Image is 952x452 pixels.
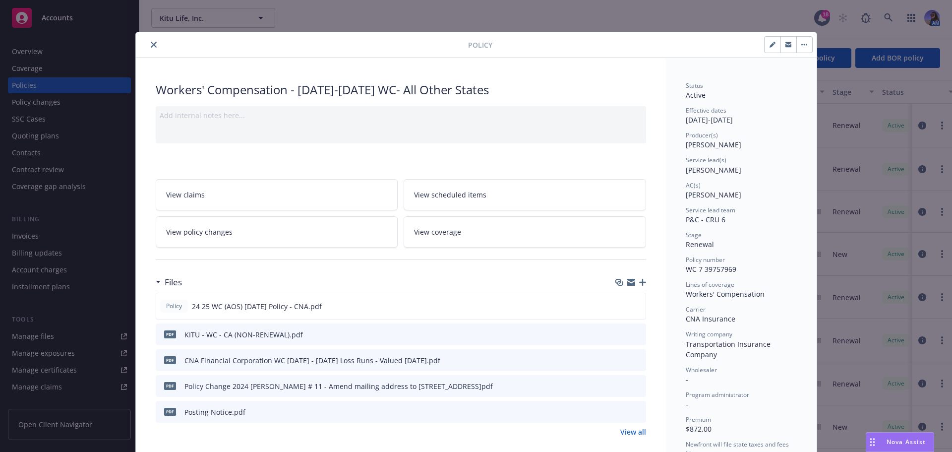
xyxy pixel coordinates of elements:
[617,355,625,366] button: download file
[686,206,735,214] span: Service lead team
[164,356,176,364] span: pdf
[468,40,492,50] span: Policy
[686,256,725,264] span: Policy number
[686,314,735,323] span: CNA Insurance
[686,240,714,249] span: Renewal
[686,81,703,90] span: Status
[184,355,440,366] div: CNA Financial Corporation WC [DATE] - [DATE] Loss Runs - Valued [DATE].pdf
[192,301,322,312] span: 24 25 WC (AOS) [DATE] Policy - CNA.pdf
[686,399,688,409] span: -
[866,433,879,452] div: Drag to move
[164,330,176,338] span: pdf
[686,90,706,100] span: Active
[617,301,625,312] button: download file
[686,156,726,164] span: Service lead(s)
[686,440,789,449] span: Newfront will file state taxes and fees
[620,427,646,437] a: View all
[686,330,732,338] span: Writing company
[164,408,176,415] span: pdf
[633,355,642,366] button: preview file
[686,366,717,374] span: Wholesaler
[404,216,646,248] a: View coverage
[686,375,688,384] span: -
[164,302,184,311] span: Policy
[686,305,706,314] span: Carrier
[686,131,718,139] span: Producer(s)
[160,110,642,121] div: Add internal notes here...
[165,276,182,289] h3: Files
[686,106,797,125] div: [DATE] - [DATE]
[686,140,741,149] span: [PERSON_NAME]
[166,227,233,237] span: View policy changes
[166,190,205,200] span: View claims
[686,106,726,115] span: Effective dates
[617,329,625,340] button: download file
[617,381,625,391] button: download file
[686,231,702,239] span: Stage
[686,390,749,399] span: Program administrator
[414,227,461,237] span: View coverage
[633,329,642,340] button: preview file
[414,190,486,200] span: View scheduled items
[184,407,245,417] div: Posting Notice.pdf
[686,424,712,434] span: $872.00
[686,415,711,424] span: Premium
[156,276,182,289] div: Files
[633,381,642,391] button: preview file
[156,216,398,248] a: View policy changes
[866,432,934,452] button: Nova Assist
[686,289,765,299] span: Workers' Compensation
[686,181,701,190] span: AC(s)
[686,215,725,224] span: P&C - CRU 6
[633,407,642,417] button: preview file
[164,382,176,389] span: pdf
[156,179,398,210] a: View claims
[686,165,741,175] span: [PERSON_NAME]
[617,407,625,417] button: download file
[686,339,773,359] span: Transportation Insurance Company
[686,264,736,274] span: WC 7 39757969
[633,301,642,312] button: preview file
[184,329,303,340] div: KITU - WC - CA (NON-RENEWAL).pdf
[404,179,646,210] a: View scheduled items
[184,381,493,391] div: Policy Change 2024 [PERSON_NAME] # 11 - Amend mailing address to [STREET_ADDRESS]pdf
[686,280,734,289] span: Lines of coverage
[148,39,160,51] button: close
[887,438,926,446] span: Nova Assist
[686,190,741,199] span: [PERSON_NAME]
[156,81,646,98] div: Workers' Compensation - [DATE]-[DATE] WC- All Other States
